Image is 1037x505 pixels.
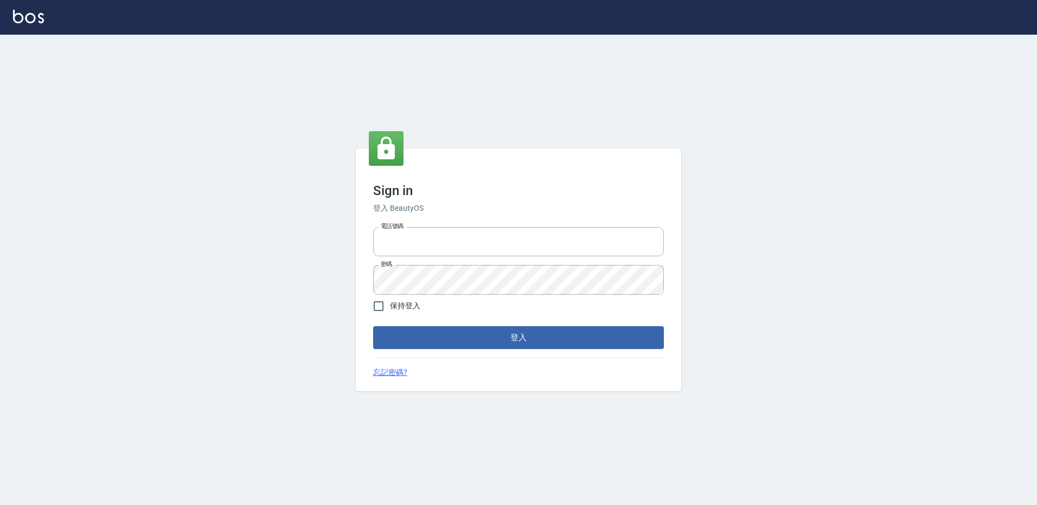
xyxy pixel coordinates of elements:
label: 電話號碼 [381,222,404,230]
span: 保持登入 [390,300,420,312]
label: 密碼 [381,260,392,268]
button: 登入 [373,326,664,349]
h3: Sign in [373,183,664,198]
img: Logo [13,10,44,23]
a: 忘記密碼? [373,367,407,378]
h6: 登入 BeautyOS [373,203,664,214]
